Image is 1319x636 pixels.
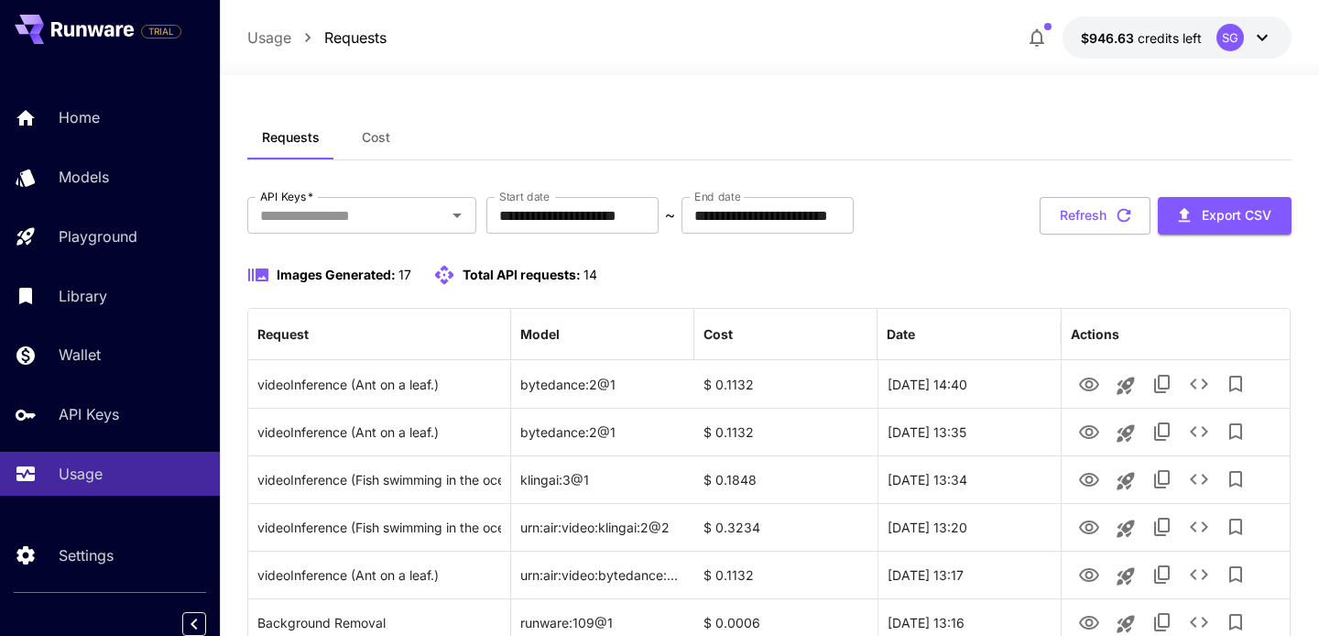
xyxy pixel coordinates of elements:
div: Click to copy prompt [257,456,501,503]
button: Copy TaskUUID [1144,413,1181,450]
a: Requests [324,27,387,49]
button: Add to library [1217,366,1254,402]
button: Add to library [1217,556,1254,593]
div: Click to copy prompt [257,409,501,455]
button: See details [1181,366,1217,402]
div: Click to copy prompt [257,504,501,551]
div: Date [887,326,915,342]
span: $946.63 [1081,30,1138,46]
div: $ 0.1132 [694,551,878,598]
button: See details [1181,509,1217,545]
span: TRIAL [142,25,180,38]
button: Launch in playground [1107,558,1144,595]
nav: breadcrumb [247,27,387,49]
p: Wallet [59,344,101,366]
div: $946.63074 [1081,28,1202,48]
button: Add to library [1217,413,1254,450]
button: $946.63074SG [1063,16,1292,59]
button: Launch in playground [1107,463,1144,499]
p: API Keys [59,403,119,425]
button: Add to library [1217,461,1254,498]
button: Export CSV [1158,197,1292,235]
button: View Video [1071,555,1107,593]
p: ~ [665,204,675,226]
div: klingai:3@1 [511,455,694,503]
div: bytedance:2@1 [511,408,694,455]
button: Copy TaskUUID [1144,461,1181,498]
span: Requests [262,129,320,146]
button: Copy TaskUUID [1144,366,1181,402]
button: Add to library [1217,509,1254,545]
div: urn:air:video:klingai:2@2 [511,503,694,551]
button: Launch in playground [1107,415,1144,452]
span: credits left [1138,30,1202,46]
p: Models [59,166,109,188]
a: Usage [247,27,291,49]
span: Images Generated: [277,267,396,282]
div: 01 Sep, 2025 13:35 [878,408,1061,455]
button: Launch in playground [1107,367,1144,404]
span: Add your payment card to enable full platform functionality. [141,20,181,42]
div: Model [520,326,560,342]
span: Cost [362,129,390,146]
label: Start date [499,189,550,204]
div: urn:air:video:bytedance:2@1 [511,551,694,598]
p: Library [59,285,107,307]
div: $ 0.1848 [694,455,878,503]
div: bytedance:2@1 [511,360,694,408]
span: 14 [583,267,597,282]
p: Playground [59,225,137,247]
p: Home [59,106,100,128]
button: View Video [1071,412,1107,450]
label: End date [694,189,740,204]
span: Total API requests: [463,267,581,282]
div: Click to copy prompt [257,361,501,408]
div: $ 0.1132 [694,360,878,408]
p: Settings [59,544,114,566]
div: Cost [703,326,733,342]
div: 01 Sep, 2025 13:17 [878,551,1061,598]
div: SG [1216,24,1244,51]
div: $ 0.3234 [694,503,878,551]
button: Open [444,203,470,228]
div: Request [257,326,309,342]
button: View Video [1071,365,1107,402]
div: 01 Sep, 2025 14:40 [878,360,1061,408]
div: 01 Sep, 2025 13:20 [878,503,1061,551]
button: Collapse sidebar [182,612,206,636]
div: Click to copy prompt [257,552,501,598]
button: Launch in playground [1107,510,1144,547]
button: View Video [1071,508,1107,545]
span: 17 [398,267,411,282]
button: View Video [1071,460,1107,498]
label: API Keys [260,189,313,204]
button: Copy TaskUUID [1144,509,1181,545]
p: Usage [59,463,103,485]
button: See details [1181,413,1217,450]
button: Copy TaskUUID [1144,556,1181,593]
button: See details [1181,556,1217,593]
div: $ 0.1132 [694,408,878,455]
div: 01 Sep, 2025 13:34 [878,455,1061,503]
button: See details [1181,461,1217,498]
button: Refresh [1040,197,1150,235]
div: Actions [1071,326,1119,342]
